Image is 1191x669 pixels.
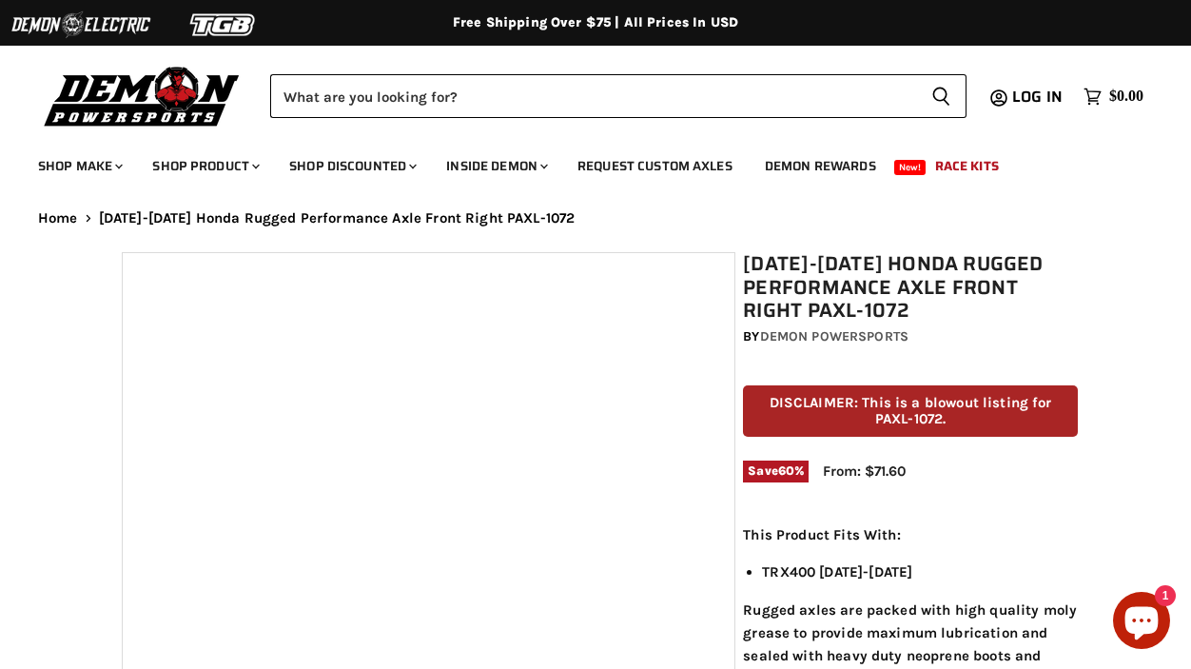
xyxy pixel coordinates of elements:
img: Demon Powersports [38,62,246,129]
p: DISCLAIMER: This is a blowout listing for PAXL-1072. [743,385,1078,438]
a: Demon Rewards [751,147,890,186]
div: by [743,326,1078,347]
inbox-online-store-chat: Shopify online store chat [1107,592,1176,654]
a: Inside Demon [432,147,559,186]
a: $0.00 [1074,83,1153,110]
ul: Main menu [24,139,1139,186]
form: Product [270,74,966,118]
span: New! [894,160,927,175]
span: Log in [1012,85,1063,108]
img: TGB Logo 2 [152,7,295,43]
span: From: $71.60 [823,462,906,480]
a: Race Kits [921,147,1013,186]
img: Demon Electric Logo 2 [10,7,152,43]
li: TRX400 [DATE]-[DATE] [762,561,1078,583]
button: Search [916,74,966,118]
span: Save % [743,461,809,482]
a: Log in [1004,89,1074,106]
span: [DATE]-[DATE] Honda Rugged Performance Axle Front Right PAXL-1072 [99,210,576,226]
input: Search [270,74,916,118]
span: 60 [778,463,794,478]
a: Shop Discounted [275,147,428,186]
a: Shop Product [138,147,271,186]
a: Home [38,210,78,226]
p: This Product Fits With: [743,523,1078,546]
span: $0.00 [1109,88,1143,106]
a: Shop Make [24,147,134,186]
a: Demon Powersports [760,328,908,344]
h1: [DATE]-[DATE] Honda Rugged Performance Axle Front Right PAXL-1072 [743,252,1078,323]
a: Request Custom Axles [563,147,747,186]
